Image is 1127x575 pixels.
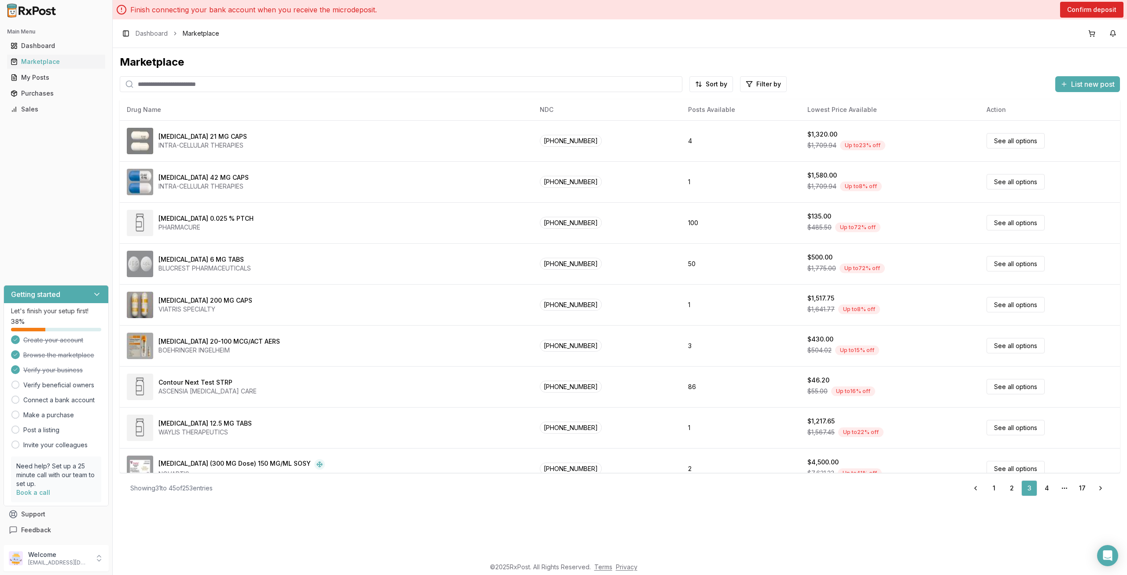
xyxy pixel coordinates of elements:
nav: breadcrumb [136,29,219,38]
div: My Posts [11,73,102,82]
p: Need help? Set up a 25 minute call with our team to set up. [16,462,96,488]
a: Privacy [616,563,637,571]
span: $1,709.94 [807,182,836,191]
span: $1,567.45 [807,428,835,437]
h3: Getting started [11,289,60,300]
a: Invite your colleagues [23,441,88,449]
div: Sales [11,105,102,114]
div: INTRA-CELLULAR THERAPIES [158,141,247,150]
div: BLUCREST PHARMACEUTICALS [158,264,251,273]
span: $504.02 [807,346,832,355]
button: Sort by [689,76,733,92]
th: Action [980,99,1120,120]
a: Verify beneficial owners [23,381,94,390]
img: Cosentyx (300 MG Dose) 150 MG/ML SOSY [127,456,153,482]
p: Let's finish your setup first! [11,307,101,315]
div: PHARMACURE [158,223,254,232]
td: 100 [681,202,800,243]
button: Support [4,506,109,522]
span: $1,709.94 [807,141,836,150]
span: Sort by [706,80,727,89]
span: $55.00 [807,387,828,396]
span: Marketplace [183,29,219,38]
span: Filter by [756,80,781,89]
a: Dashboard [7,38,105,54]
button: Confirm deposit [1060,2,1123,18]
a: Marketplace [7,54,105,70]
a: 1 [986,480,1002,496]
span: List new post [1071,79,1115,89]
th: NDC [533,99,681,120]
div: Marketplace [120,55,1120,69]
h2: Main Menu [7,28,105,35]
button: Dashboard [4,39,109,53]
div: $1,580.00 [807,171,837,180]
div: Purchases [11,89,102,98]
div: [MEDICAL_DATA] 20-100 MCG/ACT AERS [158,337,280,346]
p: [EMAIL_ADDRESS][DOMAIN_NAME] [28,559,89,566]
div: $135.00 [807,212,831,221]
p: Finish connecting your bank account when you receive the microdeposit. [130,4,377,15]
img: Contour Next Test STRP [127,374,153,400]
div: $4,500.00 [807,458,839,467]
a: Post a listing [23,426,59,434]
span: [PHONE_NUMBER] [540,299,602,311]
div: [MEDICAL_DATA] 200 MG CAPS [158,296,252,305]
th: Drug Name [120,99,533,120]
span: [PHONE_NUMBER] [540,217,602,229]
a: See all options [987,256,1045,271]
span: Feedback [21,526,51,534]
img: User avatar [9,551,23,565]
div: Up to 16 % off [831,386,875,396]
button: Filter by [740,76,787,92]
span: [PHONE_NUMBER] [540,176,602,188]
span: $485.50 [807,223,832,232]
img: Caplyta 21 MG CAPS [127,128,153,154]
div: [MEDICAL_DATA] (300 MG Dose) 150 MG/ML SOSY [158,459,311,470]
div: [MEDICAL_DATA] 6 MG TABS [158,255,244,264]
div: Up to 8 % off [840,182,882,191]
a: List new post [1055,81,1120,89]
button: My Posts [4,70,109,85]
a: 17 [1074,480,1090,496]
nav: pagination [967,480,1109,496]
div: Up to 8 % off [838,304,880,314]
div: ASCENSIA [MEDICAL_DATA] CARE [158,387,257,396]
div: $500.00 [807,253,832,262]
th: Posts Available [681,99,800,120]
span: $1,775.00 [807,264,836,273]
span: [PHONE_NUMBER] [540,258,602,270]
div: BOEHRINGER INGELHEIM [158,346,280,355]
a: My Posts [7,70,105,85]
button: List new post [1055,76,1120,92]
span: Verify your business [23,366,83,375]
div: Open Intercom Messenger [1097,545,1118,566]
div: [MEDICAL_DATA] 42 MG CAPS [158,173,249,182]
button: Marketplace [4,55,109,69]
a: Connect a bank account [23,396,95,404]
a: See all options [987,420,1045,435]
div: Up to 23 % off [840,141,885,150]
div: NOVARTIS [158,470,325,479]
td: 4 [681,120,800,161]
a: See all options [987,133,1045,148]
img: RxPost Logo [4,4,60,18]
td: 3 [681,325,800,366]
img: Carbinoxamine Maleate 6 MG TABS [127,251,153,277]
td: 2 [681,448,800,489]
div: Showing 31 to 45 of 253 entries [130,484,213,493]
div: Up to 15 % off [835,345,879,355]
a: 3 [1021,480,1037,496]
a: See all options [987,338,1045,353]
a: Go to previous page [967,480,984,496]
a: Purchases [7,85,105,101]
a: See all options [987,461,1045,476]
div: [MEDICAL_DATA] 21 MG CAPS [158,132,247,141]
a: 2 [1004,480,1020,496]
div: Up to 41 % off [838,468,882,478]
div: WAYLIS THERAPEUTICS [158,428,252,437]
a: Dashboard [136,29,168,38]
span: [PHONE_NUMBER] [540,135,602,147]
a: Book a call [16,489,50,496]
